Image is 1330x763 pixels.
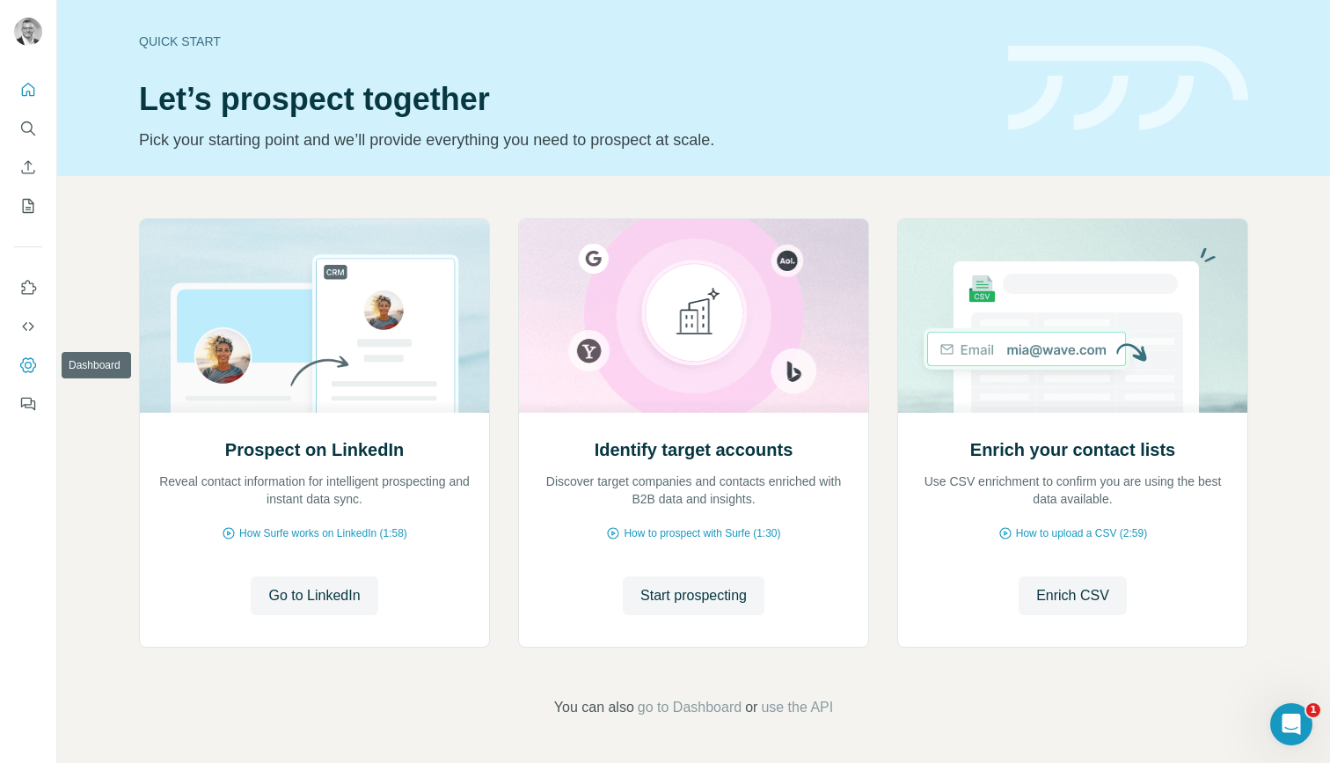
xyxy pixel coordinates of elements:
[623,576,764,615] button: Start prospecting
[14,311,42,342] button: Use Surfe API
[638,697,742,718] button: go to Dashboard
[14,349,42,381] button: Dashboard
[14,190,42,222] button: My lists
[14,388,42,420] button: Feedback
[624,525,780,541] span: How to prospect with Surfe (1:30)
[1016,525,1147,541] span: How to upload a CSV (2:59)
[14,272,42,304] button: Use Surfe on LinkedIn
[1036,585,1109,606] span: Enrich CSV
[1008,46,1248,131] img: banner
[537,473,851,508] p: Discover target companies and contacts enriched with B2B data and insights.
[268,585,360,606] span: Go to LinkedIn
[139,82,987,117] h1: Let’s prospect together
[239,525,407,541] span: How Surfe works on LinkedIn (1:58)
[745,697,757,718] span: or
[14,18,42,46] img: Avatar
[640,585,747,606] span: Start prospecting
[14,74,42,106] button: Quick start
[1306,703,1320,717] span: 1
[139,33,987,50] div: Quick start
[1270,703,1312,745] iframe: Intercom live chat
[554,697,634,718] span: You can also
[139,128,987,152] p: Pick your starting point and we’ll provide everything you need to prospect at scale.
[916,473,1230,508] p: Use CSV enrichment to confirm you are using the best data available.
[897,219,1248,413] img: Enrich your contact lists
[518,219,869,413] img: Identify target accounts
[1019,576,1127,615] button: Enrich CSV
[139,219,490,413] img: Prospect on LinkedIn
[157,473,471,508] p: Reveal contact information for intelligent prospecting and instant data sync.
[595,437,793,462] h2: Identify target accounts
[14,151,42,183] button: Enrich CSV
[225,437,404,462] h2: Prospect on LinkedIn
[14,113,42,144] button: Search
[970,437,1175,462] h2: Enrich your contact lists
[761,697,833,718] button: use the API
[251,576,377,615] button: Go to LinkedIn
